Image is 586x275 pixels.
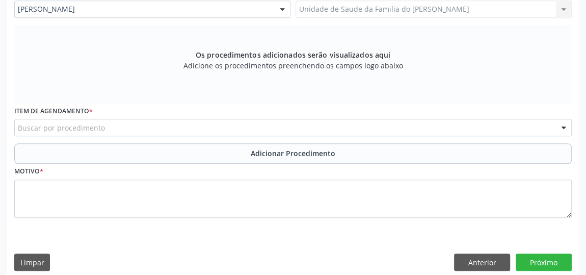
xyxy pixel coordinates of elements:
span: Adicione os procedimentos preenchendo os campos logo abaixo [183,60,403,71]
span: Buscar por procedimento [18,122,105,133]
button: Anterior [454,254,510,271]
label: Item de agendamento [14,104,93,119]
button: Adicionar Procedimento [14,143,572,164]
button: Próximo [516,254,572,271]
span: [PERSON_NAME] [18,4,270,14]
span: Os procedimentos adicionados serão visualizados aqui [196,49,390,60]
label: Motivo [14,164,43,180]
span: Adicionar Procedimento [251,148,335,159]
